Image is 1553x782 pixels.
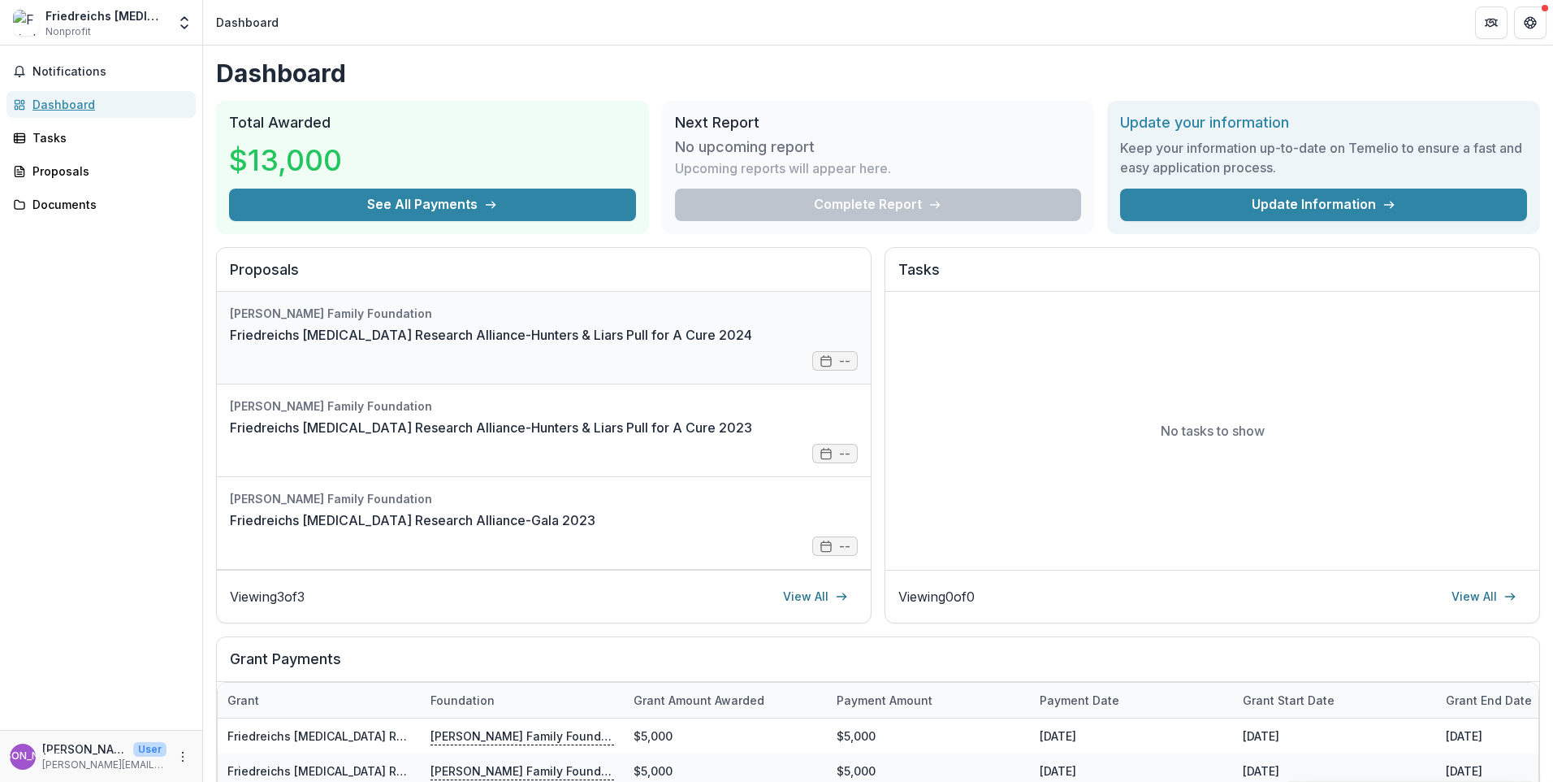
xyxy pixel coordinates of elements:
div: Grant [218,692,269,709]
h2: Tasks [898,261,1526,292]
a: View All [1442,584,1526,610]
p: Upcoming reports will appear here. [675,159,891,178]
p: Viewing 0 of 0 [898,587,975,606]
a: Documents [6,191,196,218]
a: Friedreichs [MEDICAL_DATA] Research Alliance-Hunters & Liars Pull for A Cure 2024 [227,729,702,743]
p: [PERSON_NAME] Family Foundation [430,762,614,780]
p: User [133,742,167,757]
div: Grant end date [1436,692,1542,709]
img: Friedreichs Ataxia Research Alliance [13,10,39,36]
div: Foundation [421,683,624,718]
a: Friedreichs [MEDICAL_DATA] Research Alliance-Hunters & Liars Pull for A Cure 2024 [230,325,752,345]
div: [DATE] [1233,719,1436,754]
p: [PERSON_NAME] [42,741,127,758]
a: Tasks [6,124,196,151]
div: Documents [32,196,183,213]
h3: No upcoming report [675,138,815,156]
h2: Update your information [1120,114,1527,132]
a: Update Information [1120,189,1527,221]
div: [DATE] [1030,719,1233,754]
div: Payment Amount [827,683,1030,718]
div: Payment date [1030,683,1233,718]
button: More [173,747,193,767]
a: View All [773,584,858,610]
div: Payment date [1030,692,1129,709]
a: Friedreichs [MEDICAL_DATA] Research Alliance-Gala 2023 [230,510,595,530]
div: Grant amount awarded [624,683,827,718]
p: [PERSON_NAME][EMAIL_ADDRESS][PERSON_NAME][DOMAIN_NAME] [42,758,167,772]
p: Viewing 3 of 3 [230,587,305,606]
h3: Keep your information up-to-date on Temelio to ensure a fast and easy application process. [1120,138,1527,177]
div: Grant start date [1233,683,1436,718]
div: Grant amount awarded [624,692,774,709]
div: $5,000 [827,719,1030,754]
div: Grant start date [1233,692,1344,709]
div: Dashboard [32,96,183,113]
nav: breadcrumb [210,11,285,34]
a: Dashboard [6,91,196,118]
button: Open entity switcher [173,7,196,39]
div: Tasks [32,129,183,146]
div: $5,000 [624,719,827,754]
button: Get Help [1514,7,1547,39]
a: Friedreichs [MEDICAL_DATA] Research Alliance-Hunters & Liars Pull for A Cure 2023 [230,418,752,437]
h2: Total Awarded [229,114,636,132]
div: Friedreichs [MEDICAL_DATA] Research Alliance [45,7,167,24]
h2: Proposals [230,261,858,292]
div: Proposals [32,163,183,180]
div: Grant [218,683,421,718]
a: Friedreichs [MEDICAL_DATA] Research Alliance-Gala 2023 [227,764,556,778]
h2: Next Report [675,114,1082,132]
a: Proposals [6,158,196,185]
div: Foundation [421,692,504,709]
p: [PERSON_NAME] Family Foundation [430,727,614,745]
div: Payment Amount [827,692,942,709]
div: Dashboard [216,14,279,31]
button: Partners [1475,7,1508,39]
button: See All Payments [229,189,636,221]
h1: Dashboard [216,59,1540,88]
h2: Grant Payments [230,650,1526,681]
p: No tasks to show [1161,421,1265,441]
h3: $13,000 [229,138,351,182]
span: Nonprofit [45,24,91,39]
span: Notifications [32,65,189,79]
button: Notifications [6,59,196,85]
